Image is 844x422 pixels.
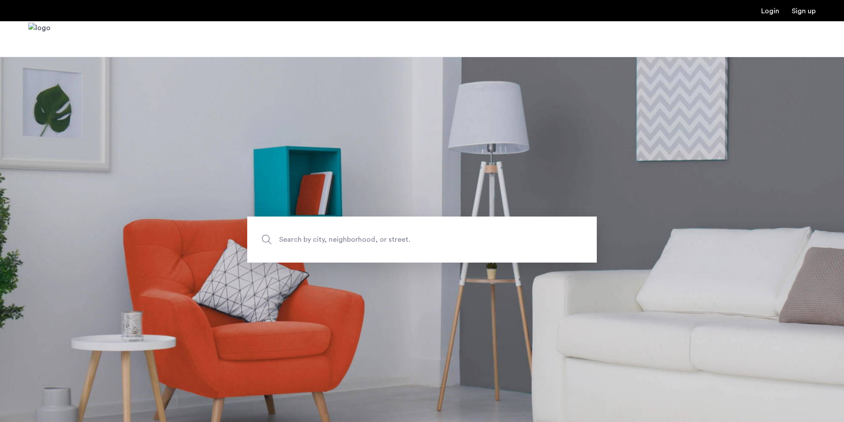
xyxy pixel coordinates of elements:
span: Search by city, neighborhood, or street. [279,233,524,245]
a: Login [761,8,779,15]
a: Cazamio Logo [28,23,51,56]
input: Apartment Search [247,217,597,263]
a: Registration [792,8,816,15]
img: logo [28,23,51,56]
